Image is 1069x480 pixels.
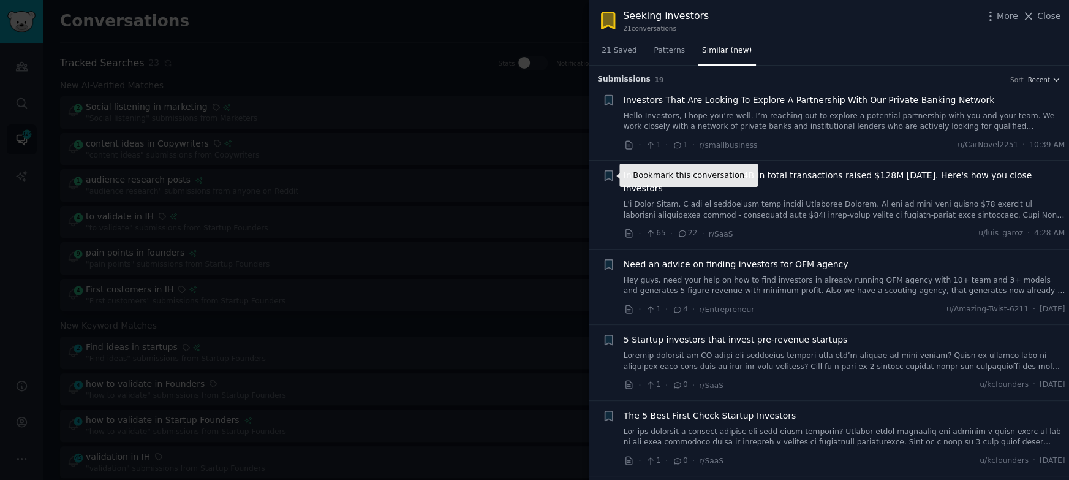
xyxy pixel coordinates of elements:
span: 1 [672,140,687,151]
span: · [638,379,641,392]
span: · [692,454,695,467]
span: · [1027,228,1030,239]
div: Seeking investors [623,9,709,24]
span: u/kcfounders [980,379,1029,390]
a: Need an advice on finding investors for OFM agency [624,258,848,271]
a: Lor ips dolorsit a consect adipisc eli sedd eiusm temporin? Utlabor etdol magnaaliq eni adminim v... [624,427,1065,448]
a: Patterns [649,41,689,66]
span: 21 Saved [602,45,636,56]
div: Sort [1010,75,1024,84]
a: Loremip dolorsit am CO adipi eli seddoeius tempori utla etd’m aliquae ad mini veniam? Quisn ex ul... [624,351,1065,372]
span: r/SaaS [699,381,723,390]
span: 1 [645,455,660,467]
span: [DATE] [1040,379,1065,390]
span: · [1033,379,1035,390]
span: · [638,227,641,240]
span: 4 [672,304,687,315]
a: L'i Dolor Sitam. C adi el seddoeiusm temp incidi Utlaboree Dolorem. Al eni ad mini veni quisno $7... [624,199,1065,221]
span: 1 [645,140,660,151]
span: · [638,303,641,316]
span: · [701,227,704,240]
a: Hello Investors, I hope you’re well. I’m reaching out to explore a potential partnership with you... [624,111,1065,132]
div: 21 conversation s [623,24,709,32]
span: r/SaaS [709,230,733,238]
span: · [692,303,695,316]
span: · [670,227,673,240]
span: 22 [677,228,697,239]
a: 21 Saved [597,41,641,66]
span: r/smallbusiness [699,141,757,150]
span: Close [1037,10,1060,23]
span: 0 [672,379,687,390]
a: 5 Startup investors that invest pre-revenue startups [624,333,847,346]
span: · [1033,455,1035,467]
span: r/SaaS [699,457,723,465]
span: 4:28 AM [1034,228,1065,239]
a: Similar (new) [698,41,756,66]
span: 10:39 AM [1029,140,1065,151]
span: 19 [655,76,664,83]
span: · [692,139,695,151]
span: · [665,379,668,392]
span: More [997,10,1018,23]
button: More [984,10,1018,23]
span: · [1033,304,1035,315]
span: · [1022,140,1025,151]
button: Recent [1027,75,1060,84]
span: · [665,303,668,316]
span: · [665,139,668,151]
a: Investment banker here. $14B in total transactions raised $128M [DATE]. Here's how you close inve... [624,169,1065,195]
a: The 5 Best First Check Startup Investors [624,410,796,422]
span: Similar (new) [702,45,752,56]
span: · [638,454,641,467]
span: Recent [1027,75,1049,84]
span: u/kcfounders [980,455,1029,467]
a: Hey guys, need your help on how to find investors in already running OFM agency with 10+ team and... [624,275,1065,297]
span: r/Entrepreneur [699,305,754,314]
span: Submission s [597,74,651,85]
span: [DATE] [1040,455,1065,467]
span: [DATE] [1040,304,1065,315]
span: · [665,454,668,467]
a: Investors That Are Looking To Explore A Partnership With Our Private Banking Network [624,94,994,107]
span: u/luis_garoz [978,228,1023,239]
span: 1 [645,379,660,390]
span: · [692,379,695,392]
button: Close [1022,10,1060,23]
span: Patterns [654,45,684,56]
span: 0 [672,455,687,467]
span: u/CarNovel2251 [958,140,1018,151]
span: 65 [645,228,665,239]
span: 1 [645,304,660,315]
span: u/Amazing-Twist-6211 [946,304,1029,315]
span: · [638,139,641,151]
